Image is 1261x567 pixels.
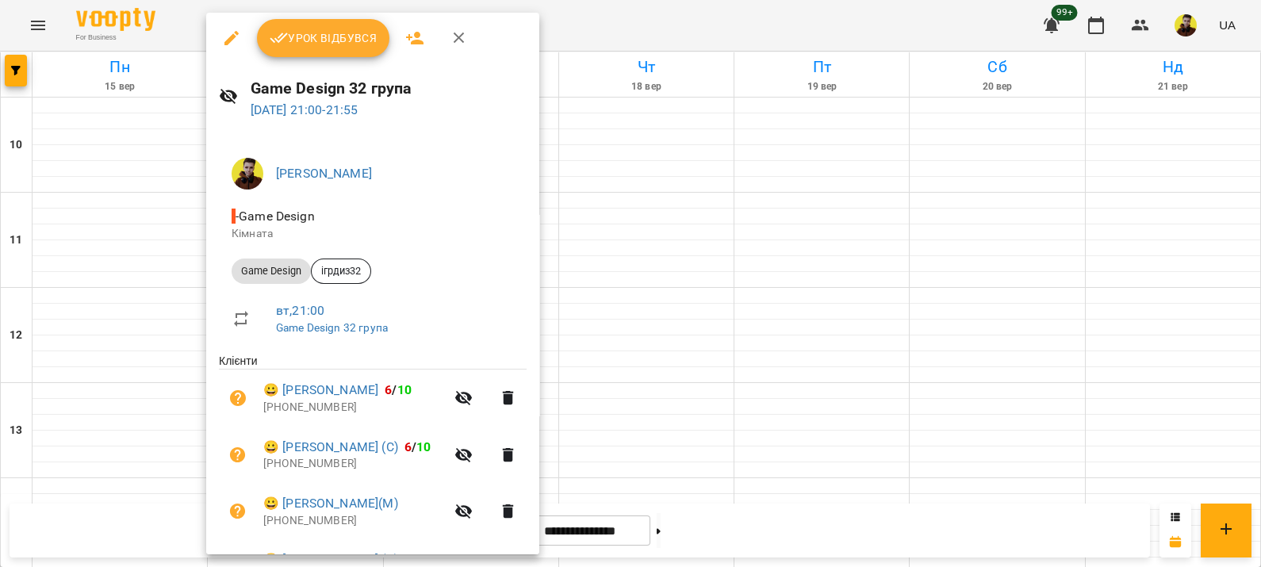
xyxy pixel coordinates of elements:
a: Game Design 32 група [276,321,388,334]
b: / [385,382,412,397]
span: ігрдиз32 [312,264,370,278]
p: Кімната [232,226,514,242]
span: 6 [404,552,412,567]
a: [DATE] 21:00-21:55 [251,102,358,117]
button: Візит ще не сплачено. Додати оплату? [219,436,257,474]
img: 7fb6181a741ed67b077bc5343d522ced.jpg [232,158,263,190]
a: [PERSON_NAME] [276,166,372,181]
p: [PHONE_NUMBER] [263,456,445,472]
span: - Game Design [232,209,318,224]
span: 6 [404,439,412,454]
a: вт , 21:00 [276,303,324,318]
a: 😀 [PERSON_NAME](М) [263,494,398,513]
span: Game Design [232,264,311,278]
div: ігрдиз32 [311,259,371,284]
span: 6 [385,382,392,397]
p: [PHONE_NUMBER] [263,513,445,529]
span: 10 [416,439,431,454]
span: 10 [397,382,412,397]
button: Урок відбувся [257,19,390,57]
span: Урок відбувся [270,29,378,48]
b: / [404,552,424,567]
p: [PHONE_NUMBER] [263,400,445,416]
h6: Game Design 32 група [251,76,527,101]
b: / [404,439,431,454]
a: 😀 [PERSON_NAME] [263,381,378,400]
button: Візит ще не сплачено. Додати оплату? [219,492,257,531]
a: 😀 [PERSON_NAME] (С) [263,438,398,457]
span: 2 [416,552,424,567]
button: Візит ще не сплачено. Додати оплату? [219,379,257,417]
